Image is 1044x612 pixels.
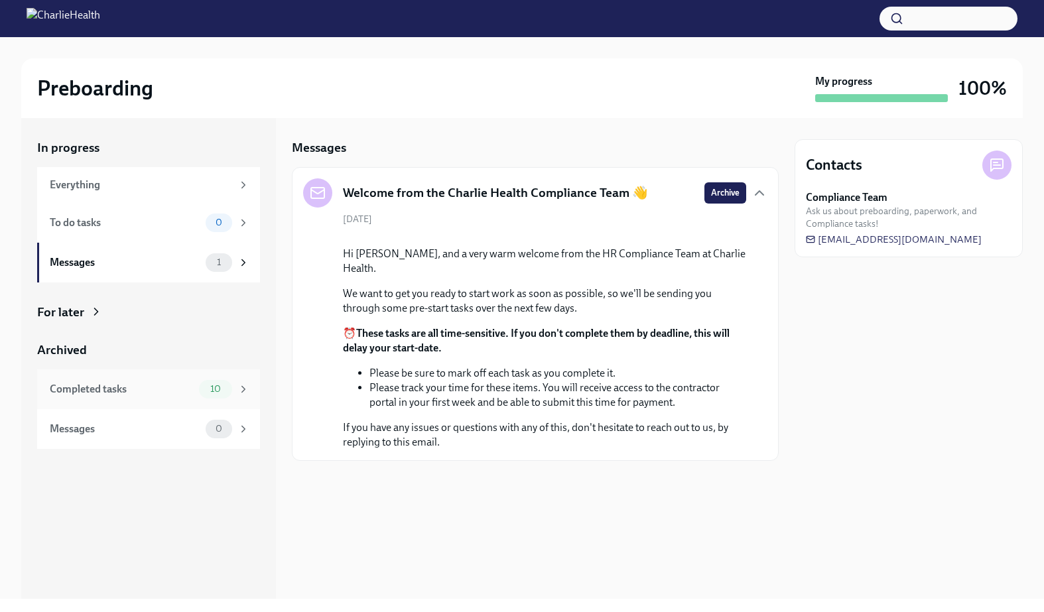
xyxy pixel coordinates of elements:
[37,304,260,321] a: For later
[27,8,100,29] img: CharlieHealth
[37,203,260,243] a: To do tasks0
[208,217,230,227] span: 0
[343,286,746,316] p: We want to get you ready to start work as soon as possible, so we'll be sending you through some ...
[292,139,346,156] h5: Messages
[37,243,260,282] a: Messages1
[37,304,84,321] div: For later
[37,369,260,409] a: Completed tasks10
[202,384,229,394] span: 10
[208,424,230,434] span: 0
[343,326,746,355] p: ⏰
[958,76,1007,100] h3: 100%
[343,420,746,450] p: If you have any issues or questions with any of this, don't hesitate to reach out to us, by reply...
[369,381,746,410] li: Please track your time for these items. You will receive access to the contractor portal in your ...
[704,182,746,204] button: Archive
[50,178,232,192] div: Everything
[37,167,260,203] a: Everything
[37,341,260,359] a: Archived
[806,155,862,175] h4: Contacts
[37,409,260,449] a: Messages0
[806,190,887,205] strong: Compliance Team
[806,233,982,246] a: [EMAIL_ADDRESS][DOMAIN_NAME]
[343,247,746,276] p: Hi [PERSON_NAME], and a very warm welcome from the HR Compliance Team at Charlie Health.
[50,215,200,230] div: To do tasks
[37,75,153,101] h2: Preboarding
[711,186,740,200] span: Archive
[815,74,872,89] strong: My progress
[209,257,229,267] span: 1
[37,139,260,156] a: In progress
[343,213,372,225] span: [DATE]
[50,382,194,397] div: Completed tasks
[806,205,1011,230] span: Ask us about preboarding, paperwork, and Compliance tasks!
[369,366,746,381] li: Please be sure to mark off each task as you complete it.
[343,184,648,202] h5: Welcome from the Charlie Health Compliance Team 👋
[50,255,200,270] div: Messages
[343,327,730,354] strong: These tasks are all time-sensitive. If you don't complete them by deadline, this will delay your ...
[50,422,200,436] div: Messages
